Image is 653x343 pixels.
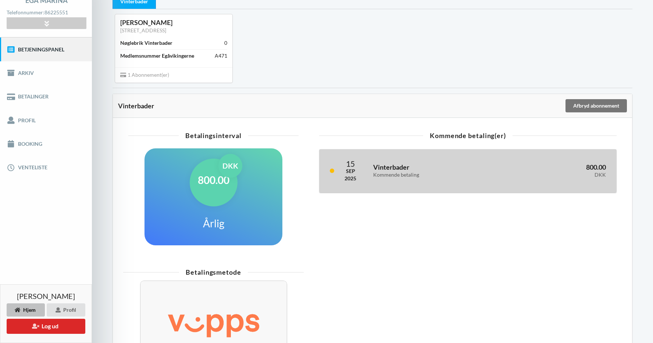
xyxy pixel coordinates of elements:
[17,292,75,300] span: [PERSON_NAME]
[7,319,85,334] button: Log ud
[128,132,299,139] div: Betalingsinterval
[44,9,68,15] strong: 86225551
[345,160,356,167] div: 15
[120,39,172,47] div: Nøglebrik Vinterbader
[120,18,227,27] div: [PERSON_NAME]
[7,303,45,317] div: Hjem
[345,167,356,175] div: Sep
[7,8,86,18] div: Telefonnummer:
[345,175,356,182] div: 2025
[120,72,169,78] span: 1 Abonnement(er)
[123,269,304,275] div: Betalingsmetode
[508,172,606,178] div: DKK
[565,99,627,112] div: Afbryd abonnement
[218,154,242,178] div: DKK
[120,27,166,33] a: [STREET_ADDRESS]
[47,303,85,317] div: Profil
[198,173,229,187] h1: 800.00
[120,52,194,59] div: Medlemsnummer Egåvikingerne
[203,217,224,230] h1: Årlig
[224,39,227,47] div: 0
[373,172,497,178] div: Kommende betaling
[319,132,617,139] div: Kommende betaling(er)
[373,163,497,178] h3: Vinterbader
[118,102,564,109] div: Vinterbader
[215,52,227,59] div: A471
[508,163,606,178] h3: 800.00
